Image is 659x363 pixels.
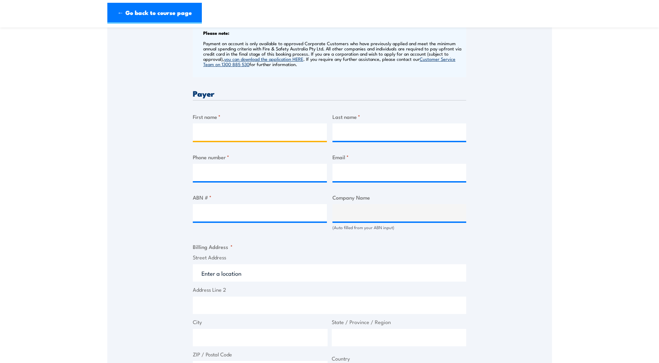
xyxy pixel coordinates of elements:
label: Phone number [193,153,327,161]
input: Enter a location [193,264,466,282]
label: Last name [332,113,467,121]
label: Email [332,153,467,161]
label: City [193,318,328,326]
h3: Payer [193,89,466,97]
label: ZIP / Postal Code [193,350,328,358]
label: Address Line 2 [193,286,466,294]
b: Please note: [203,29,229,36]
label: Country [332,355,467,363]
div: (Auto filled from your ABN input) [332,224,467,231]
a: ← Go back to course page [107,3,202,24]
p: Payment on account is only available to approved Corporate Customers who have previously applied ... [203,41,464,67]
label: Street Address [193,253,466,261]
legend: Billing Address [193,243,233,251]
label: Company Name [332,193,467,201]
label: State / Province / Region [332,318,467,326]
label: First name [193,113,327,121]
a: Customer Service Team on 1300 885 530 [203,56,455,67]
label: ABN # [193,193,327,201]
a: you can download the application HERE [224,56,303,62]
